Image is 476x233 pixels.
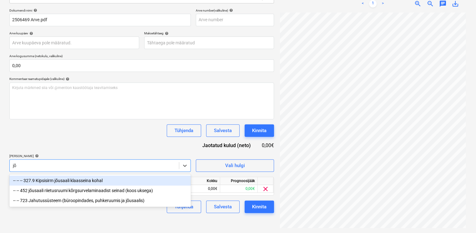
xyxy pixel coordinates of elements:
div: Arve kuupäev [9,31,139,35]
div: 0,00€ [183,185,220,193]
button: Vali hulgi [196,159,274,172]
div: Dokumendi nimi [9,8,191,12]
div: Tühjenda [175,203,193,211]
div: Prognoosijääk [220,177,258,185]
div: Tühjenda [175,126,193,135]
span: help [164,32,169,35]
div: Kinnita [252,203,266,211]
div: Vali hulgi [225,161,245,170]
input: Arve kuupäeva pole määratud. [9,37,139,49]
span: help [64,77,69,81]
div: Salvesta [214,203,232,211]
div: -- -- -- 327.9 Kipsisirm jõusaali klaasseina kohal [9,176,191,186]
button: Salvesta [206,124,240,137]
button: Kinnita [245,124,274,137]
input: Arve kogusumma (netokulu, valikuline) [9,59,274,72]
div: Maksetähtaeg [144,31,274,35]
button: Tühjenda [167,124,201,137]
div: Kommentaar raamatupidajale (valikuline) [9,77,274,81]
iframe: Chat Widget [445,203,476,233]
input: Tähtaega pole määratud [144,37,274,49]
span: clear [262,185,269,193]
button: Salvesta [206,201,240,213]
button: Tühjenda [167,201,201,213]
div: Arve number (valikuline) [196,8,274,12]
div: Salvesta [214,126,232,135]
span: help [228,8,233,12]
span: help [28,32,33,35]
div: -- -- 723 Jahutussüsteem (büroopindades, puhkeruumis ja jõusaalis) [9,196,191,206]
input: Arve number [196,14,274,26]
button: Kinnita [245,201,274,213]
p: Arve kogusumma (netokulu, valikuline) [9,54,274,59]
span: help [34,154,39,158]
div: 0,00€ [261,142,274,149]
div: -- -- 452 jõusaali riietusruumi kõrgsurvelaminaadist seinad (koos uksega) [9,186,191,196]
span: help [32,8,37,12]
input: Dokumendi nimi [9,14,191,26]
div: Kokku [183,177,220,185]
div: [PERSON_NAME] [9,154,191,158]
div: 0,00€ [220,185,258,193]
div: Kinnita [252,126,266,135]
div: Jaotatud kulud (neto) [193,142,261,149]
